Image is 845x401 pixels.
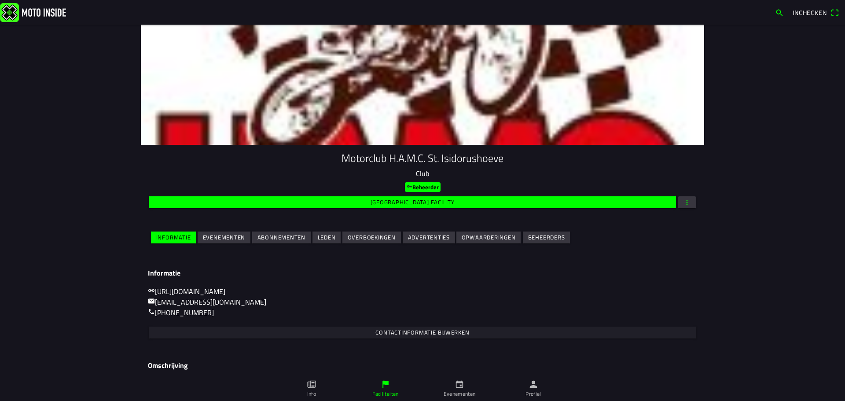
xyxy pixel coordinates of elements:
[525,390,541,398] ion-label: Profiel
[151,232,196,243] ion-button: Informatie
[529,379,538,389] ion-icon: person
[148,361,697,370] h3: Omschrijving
[252,232,311,243] ion-button: Abonnementen
[372,390,398,398] ion-label: Faciliteiten
[312,232,341,243] ion-button: Leden
[381,379,390,389] ion-icon: flag
[403,232,455,243] ion-button: Advertenties
[342,232,401,243] ion-button: Overboekingen
[148,168,697,179] p: Club
[149,327,696,338] ion-button: Contactinformatie bijwerken
[148,308,155,315] ion-icon: call
[771,5,788,20] a: search
[405,182,441,192] ion-badge: Beheerder
[149,196,676,208] ion-button: [GEOGRAPHIC_DATA] facility
[198,232,250,243] ion-button: Evenementen
[148,297,266,307] a: mail[EMAIL_ADDRESS][DOMAIN_NAME]
[307,379,316,389] ion-icon: paper
[148,298,155,305] ion-icon: mail
[455,379,464,389] ion-icon: calendar
[788,5,843,20] a: Incheckenqr scanner
[444,390,476,398] ion-label: Evenementen
[307,390,316,398] ion-label: Info
[523,232,570,243] ion-button: Beheerders
[407,184,412,189] ion-icon: key
[148,269,697,277] h3: Informatie
[148,286,225,297] a: link[URL][DOMAIN_NAME]
[148,152,697,165] h1: Motorclub H.A.M.C. St. Isidorushoeve
[148,307,214,318] a: call[PHONE_NUMBER]
[148,287,155,294] ion-icon: link
[793,8,827,17] span: Inchecken
[456,232,521,243] ion-button: Opwaarderingen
